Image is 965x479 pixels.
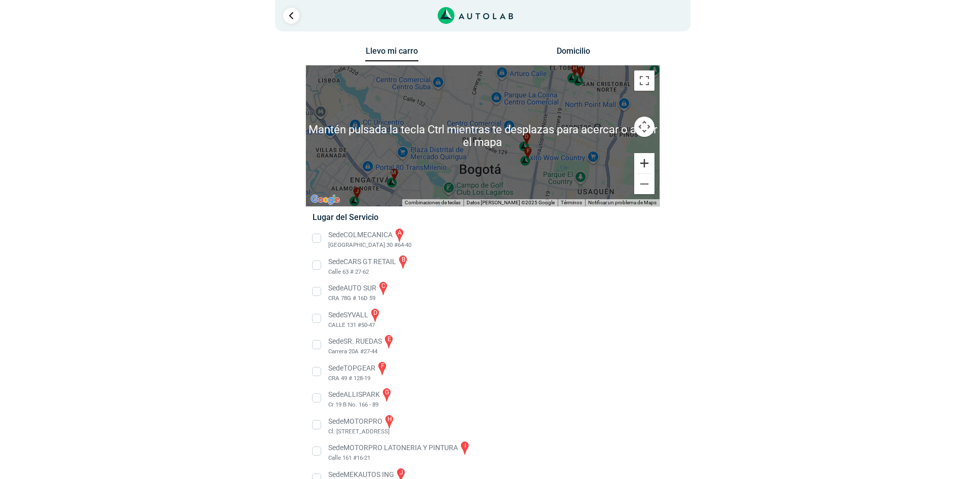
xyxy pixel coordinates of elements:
span: i [581,67,583,76]
a: Abre esta zona en Google Maps (se abre en una nueva ventana) [308,193,342,206]
img: Google [308,193,342,206]
a: Link al sitio de autolab [438,10,513,20]
a: Términos (se abre en una nueva pestaña) [561,200,582,205]
span: m [391,169,396,177]
span: d [525,132,529,141]
span: f [526,147,529,156]
button: Combinaciones de teclas [405,199,460,206]
span: Datos [PERSON_NAME] ©2025 Google [467,200,555,205]
button: Controles de visualización del mapa [634,117,654,137]
a: Notificar un problema de Maps [588,200,657,205]
a: Ir al paso anterior [283,8,299,24]
button: Ampliar [634,153,654,173]
button: Reducir [634,174,654,194]
span: j [356,187,359,196]
button: Cambiar a la vista en pantalla completa [634,70,654,91]
h5: Lugar del Servicio [313,212,652,222]
button: Domicilio [547,46,600,61]
button: Llevo mi carro [365,46,418,62]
